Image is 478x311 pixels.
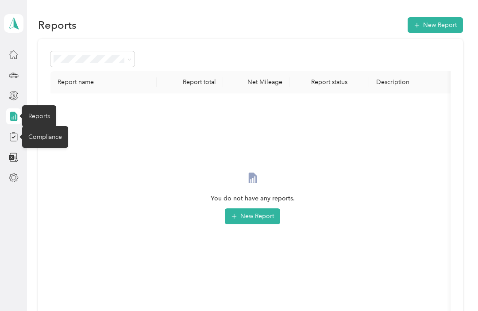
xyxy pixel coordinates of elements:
[408,17,463,33] button: New Report
[428,261,478,311] iframe: Everlance-gr Chat Button Frame
[223,71,289,93] th: Net Mileage
[22,126,68,148] div: Compliance
[157,71,223,93] th: Report total
[297,78,362,86] div: Report status
[225,208,280,224] button: New Report
[22,105,56,127] div: Reports
[38,20,77,30] h1: Reports
[369,71,458,93] th: Description
[50,71,157,93] th: Report name
[211,194,295,203] span: You do not have any reports.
